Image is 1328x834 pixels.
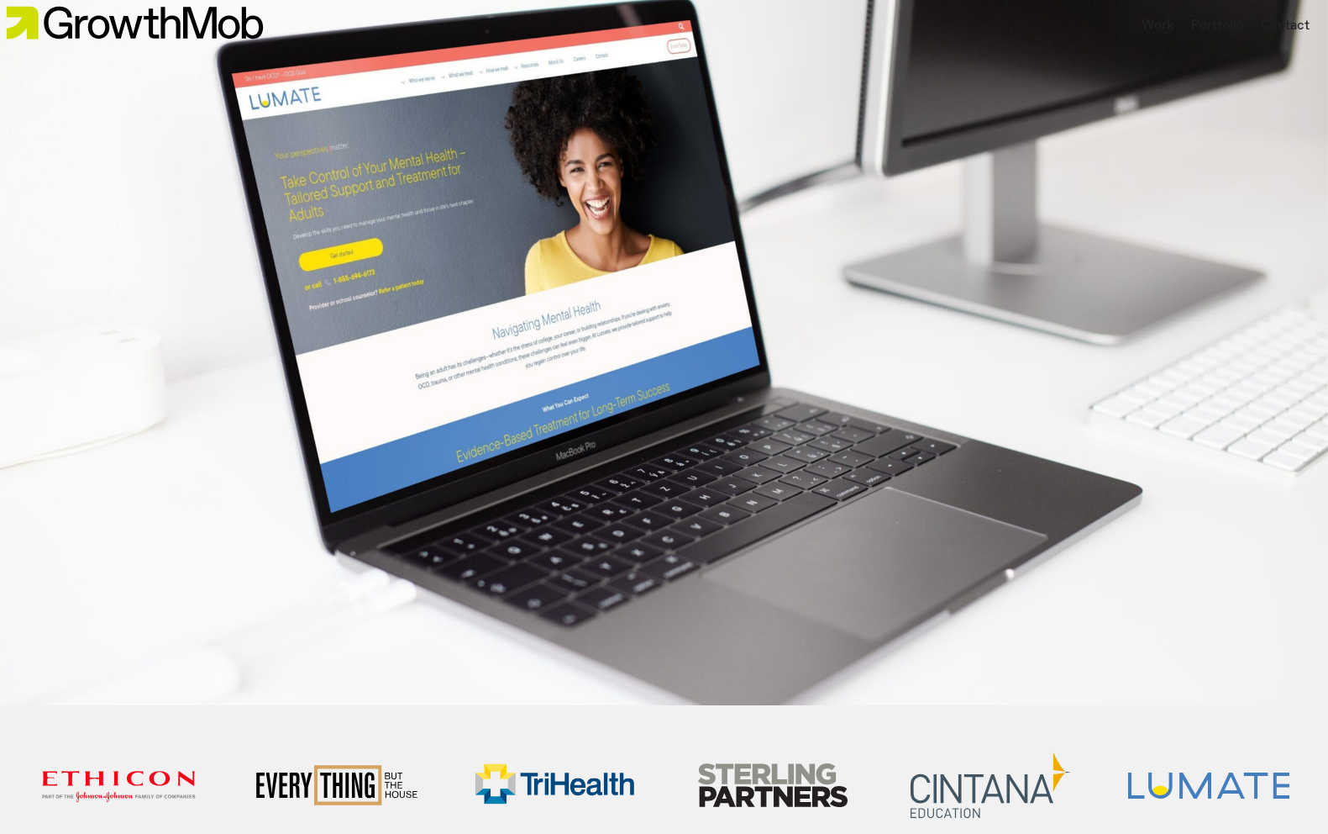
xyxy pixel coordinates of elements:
[256,765,417,805] img: Home 2
[1133,12,1318,40] nav: Main nav
[692,757,853,814] img: Home 4
[18,747,219,830] a: ethicon-logo
[1142,16,1174,36] a: Work
[1191,16,1244,36] a: Portfolio
[1128,773,1289,799] img: Home 6
[911,752,1071,817] img: Home 5
[39,767,199,804] img: Home 1
[475,753,635,818] img: Home 3
[1108,752,1309,825] a: Lumate-Logo-lt
[1261,16,1310,36] a: Contact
